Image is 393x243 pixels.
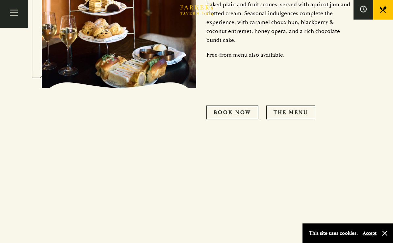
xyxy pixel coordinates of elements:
[363,230,377,236] button: Accept
[309,228,358,238] p: This site uses cookies.
[381,230,388,237] button: Close and accept
[266,106,315,120] a: THE MENU
[206,51,351,60] p: Free-from menu also available.
[206,106,258,120] a: Book now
